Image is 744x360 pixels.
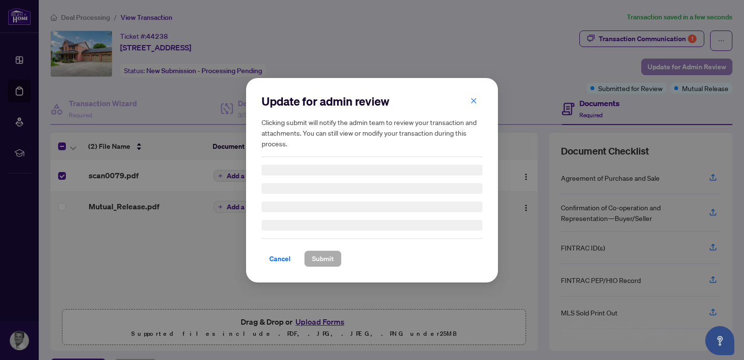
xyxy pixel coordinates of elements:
h5: Clicking submit will notify the admin team to review your transaction and attachments. You can st... [262,117,482,149]
span: Cancel [269,251,291,266]
h2: Update for admin review [262,94,482,109]
span: close [470,97,477,104]
button: Submit [304,250,341,267]
button: Cancel [262,250,298,267]
button: Open asap [705,326,734,355]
